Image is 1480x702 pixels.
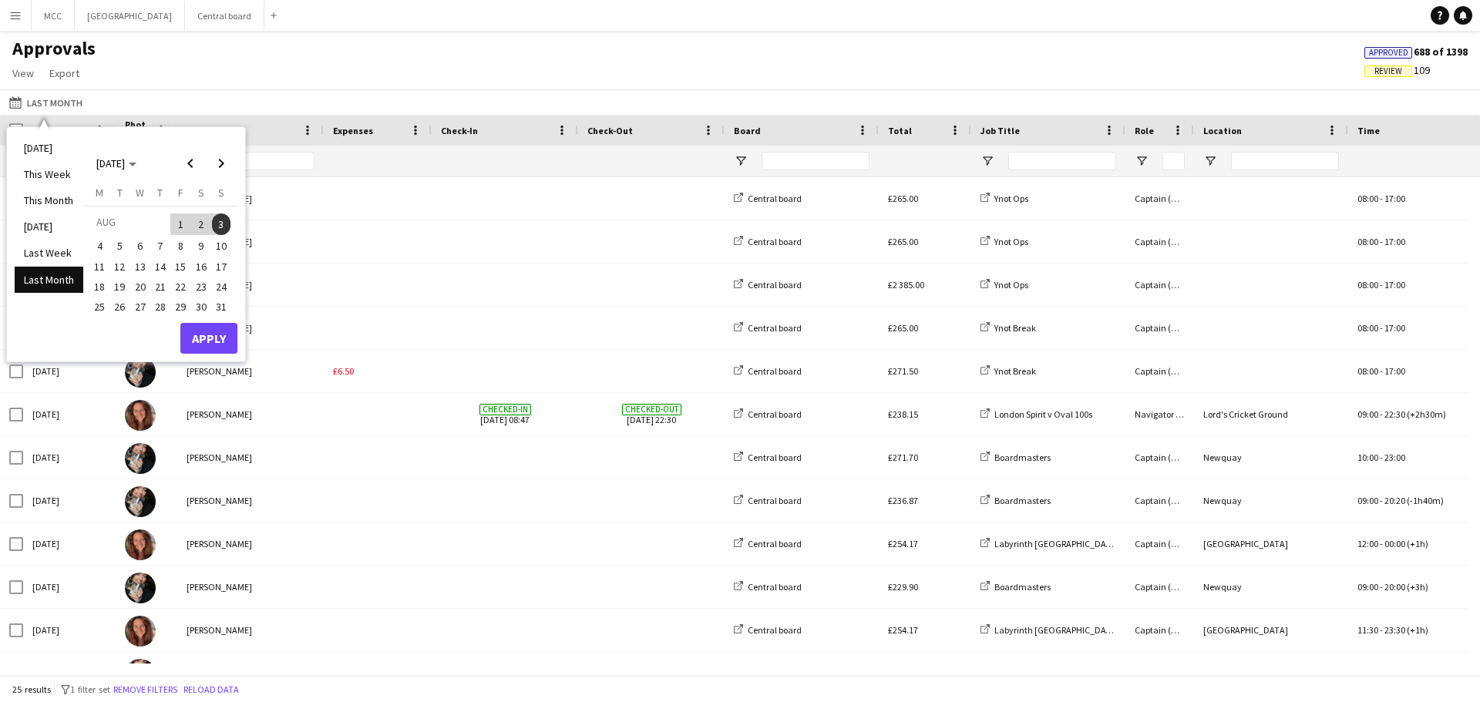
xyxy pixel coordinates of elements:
div: Lord's Cricket Ground [1194,393,1348,435]
div: [PERSON_NAME] [177,522,324,565]
button: 19-08-2025 [109,277,129,297]
a: Boardmasters [980,581,1051,593]
span: W [136,186,144,200]
span: Export [49,66,79,80]
a: Ynot Ops [980,279,1028,291]
span: [DATE] [96,156,125,170]
img: Sarah Siuling [125,443,156,474]
span: Central board [748,538,802,549]
button: 08-08-2025 [170,236,190,256]
li: This Week [15,161,83,187]
span: 29 [171,297,190,316]
div: [PERSON_NAME] [177,264,324,306]
button: 26-08-2025 [109,297,129,317]
span: Review [1374,66,1402,76]
span: 12:00 [1357,538,1378,549]
button: 10-08-2025 [211,236,231,256]
span: - [1380,538,1383,549]
input: Name Filter Input [214,152,314,170]
li: Last Week [15,240,83,266]
span: Central board [748,193,802,204]
input: Board Filter Input [762,152,869,170]
span: - [1380,495,1383,506]
span: Total [888,125,912,136]
span: - [1380,624,1383,636]
a: Central board [734,193,802,204]
button: Last Month [6,93,86,112]
span: Labyrinth [GEOGRAPHIC_DATA] [994,624,1119,636]
a: Central board [734,236,802,247]
div: [DATE] [23,350,116,392]
span: 1 filter set [70,684,110,695]
div: Captain (D&H A) [1125,566,1194,608]
span: 17:00 [1384,279,1405,291]
button: Previous month [175,148,206,179]
div: [DATE] [23,393,116,435]
span: £229.90 [888,581,918,593]
span: Boardmasters [994,452,1051,463]
span: - [1380,581,1383,593]
a: Ynot Break [980,365,1036,377]
input: Location Filter Input [1231,152,1339,170]
div: [GEOGRAPHIC_DATA] [1194,609,1348,651]
img: Sarah Siuling [125,357,156,388]
span: Ynot Break [994,365,1036,377]
span: £271.50 [888,365,918,377]
a: Ynot Ops [980,193,1028,204]
span: 23 [192,277,210,296]
button: 02-08-2025 [190,212,210,236]
span: London Spirit v Oval 100s [994,408,1092,420]
span: S [198,186,204,200]
button: 15-08-2025 [170,257,190,277]
button: 28-08-2025 [150,297,170,317]
img: Sarah Camacho [125,400,156,431]
li: [DATE] [15,213,83,240]
span: 15 [171,257,190,276]
span: 30 [192,297,210,316]
a: Central board [734,279,802,291]
button: 04-08-2025 [89,236,109,256]
span: 16 [192,257,210,276]
span: 09:00 [1357,408,1378,420]
span: View [12,66,34,80]
span: 09:00 [1357,581,1378,593]
span: - [1380,193,1383,204]
div: [DATE] [23,652,116,694]
span: Central board [748,322,802,334]
button: MCC [32,1,75,31]
span: 18 [90,277,109,296]
span: Central board [748,581,802,593]
span: Central board [748,408,802,420]
span: Central board [748,495,802,506]
span: (-1h40m) [1407,495,1444,506]
button: 05-08-2025 [109,236,129,256]
a: Central board [734,624,802,636]
td: AUG [89,212,170,236]
button: Central board [185,1,264,31]
div: Newquay [1194,652,1348,694]
span: Central board [748,452,802,463]
button: 12-08-2025 [109,257,129,277]
div: Captain (D&H A) [1125,350,1194,392]
span: 17:00 [1384,365,1405,377]
span: Name [187,125,211,136]
button: Remove filters [110,681,180,698]
button: Choose month and year [90,149,143,177]
span: 17:00 [1384,236,1405,247]
img: Sarah Siuling [125,573,156,603]
div: Captain (D&H A) [1125,652,1194,694]
span: Central board [748,624,802,636]
div: [PERSON_NAME] [177,393,324,435]
input: Job Title Filter Input [1008,152,1116,170]
button: Open Filter Menu [734,154,748,168]
div: Navigator (D&H B) [1125,393,1194,435]
button: 23-08-2025 [190,277,210,297]
img: Sarah Camacho [125,529,156,560]
span: 20 [131,277,150,296]
span: 6 [131,237,150,256]
div: [PERSON_NAME] [177,220,324,263]
span: Job Title [980,125,1020,136]
span: Central board [748,236,802,247]
span: (+3h) [1407,581,1428,593]
div: [DATE] [23,522,116,565]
